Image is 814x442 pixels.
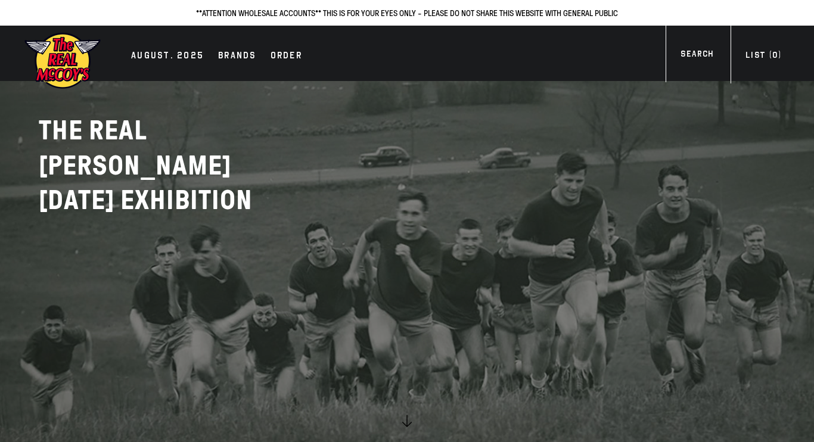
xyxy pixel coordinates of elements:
[745,49,781,65] div: List ( )
[12,6,802,20] p: **ATTENTION WHOLESALE ACCOUNTS** THIS IS FOR YOUR EYES ONLY - PLEASE DO NOT SHARE THIS WEBSITE WI...
[731,49,796,65] a: List (0)
[681,48,713,64] div: Search
[39,113,337,218] h2: THE REAL [PERSON_NAME]
[265,48,308,65] a: Order
[131,48,204,65] div: AUGUST. 2025
[666,48,728,64] a: Search
[271,48,302,65] div: Order
[218,48,256,65] div: Brands
[125,48,210,65] a: AUGUST. 2025
[39,183,337,218] p: [DATE] EXHIBITION
[24,32,101,90] img: mccoys-exhibition
[772,50,778,60] span: 0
